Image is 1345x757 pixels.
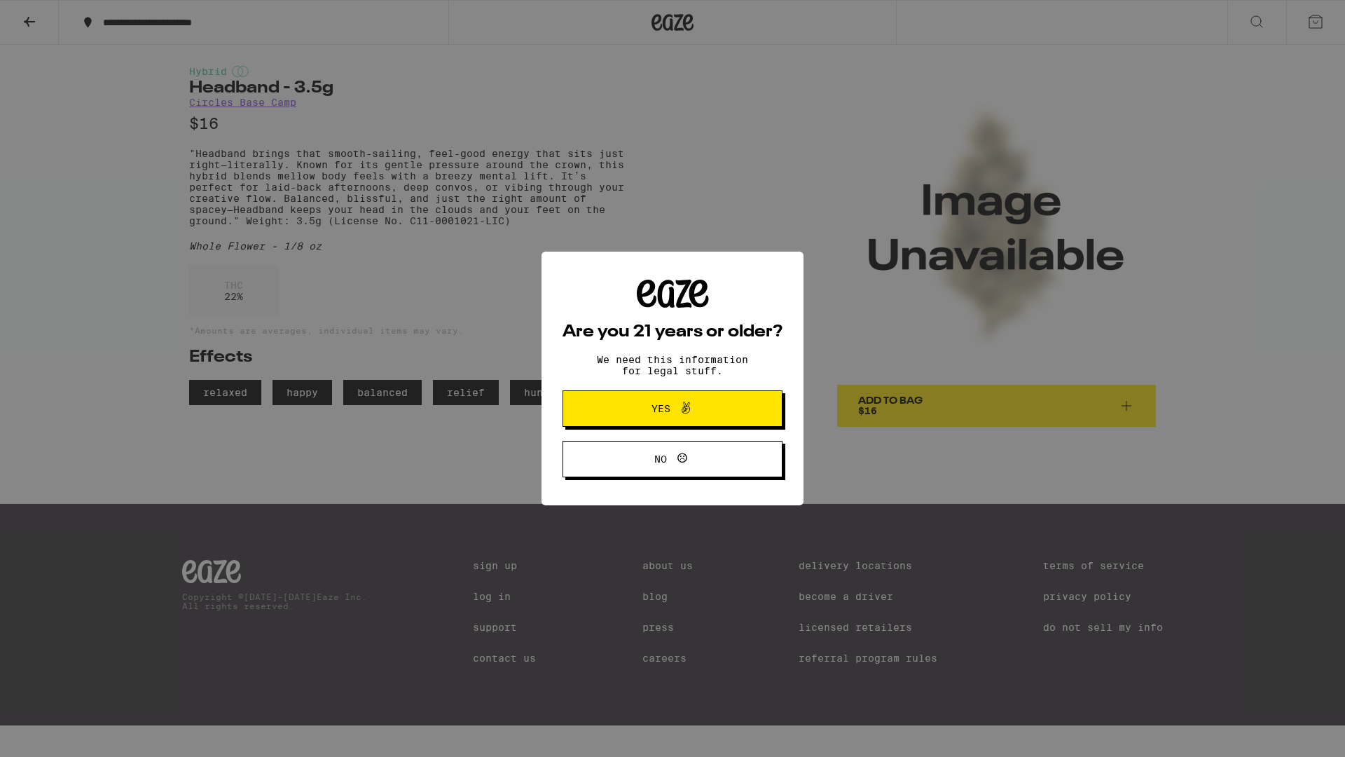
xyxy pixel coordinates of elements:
[563,441,782,477] button: No
[563,390,782,427] button: Yes
[651,404,670,414] span: Yes
[654,454,667,464] span: No
[585,354,760,376] p: We need this information for legal stuff.
[1257,715,1331,750] iframe: Opens a widget where you can find more information
[563,324,782,341] h2: Are you 21 years or older?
